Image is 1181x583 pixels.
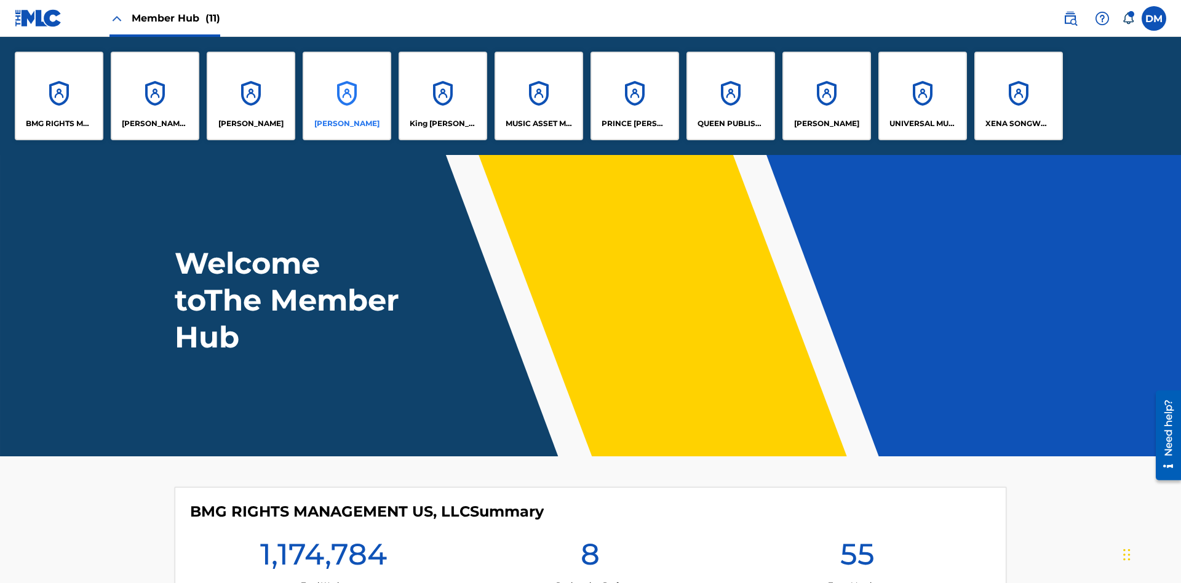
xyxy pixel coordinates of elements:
p: RONALD MCTESTERSON [794,118,859,129]
a: Accounts[PERSON_NAME] SONGWRITER [111,52,199,140]
h4: BMG RIGHTS MANAGEMENT US, LLC [190,502,544,521]
p: MUSIC ASSET MANAGEMENT (MAM) [506,118,573,129]
a: AccountsMUSIC ASSET MANAGEMENT (MAM) [495,52,583,140]
div: Drag [1123,536,1131,573]
img: search [1063,11,1078,26]
img: help [1095,11,1110,26]
span: (11) [205,12,220,24]
h1: 1,174,784 [260,536,387,580]
p: King McTesterson [410,118,477,129]
div: Notifications [1122,12,1134,25]
p: QUEEN PUBLISHA [698,118,765,129]
p: UNIVERSAL MUSIC PUB GROUP [889,118,956,129]
h1: 55 [840,536,875,580]
p: CLEO SONGWRITER [122,118,189,129]
a: AccountsUNIVERSAL MUSIC PUB GROUP [878,52,967,140]
a: AccountsPRINCE [PERSON_NAME] [590,52,679,140]
a: AccountsBMG RIGHTS MANAGEMENT US, LLC [15,52,103,140]
iframe: Chat Widget [1119,524,1181,583]
a: Public Search [1058,6,1083,31]
h1: 8 [581,536,600,580]
div: Help [1090,6,1115,31]
p: BMG RIGHTS MANAGEMENT US, LLC [26,118,93,129]
p: PRINCE MCTESTERSON [602,118,669,129]
a: Accounts[PERSON_NAME] [303,52,391,140]
img: Close [109,11,124,26]
iframe: Resource Center [1147,386,1181,486]
div: User Menu [1142,6,1166,31]
p: XENA SONGWRITER [985,118,1052,129]
a: Accounts[PERSON_NAME] [782,52,871,140]
a: AccountsXENA SONGWRITER [974,52,1063,140]
a: AccountsQUEEN PUBLISHA [686,52,775,140]
p: ELVIS COSTELLO [218,118,284,129]
a: Accounts[PERSON_NAME] [207,52,295,140]
h1: Welcome to The Member Hub [175,245,405,355]
img: MLC Logo [15,9,62,27]
span: Member Hub [132,11,220,25]
a: AccountsKing [PERSON_NAME] [399,52,487,140]
p: EYAMA MCSINGER [314,118,380,129]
